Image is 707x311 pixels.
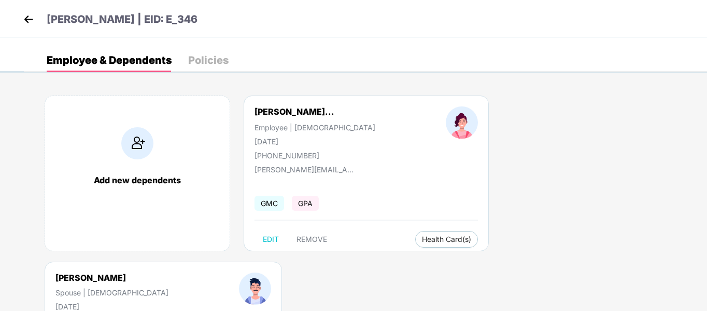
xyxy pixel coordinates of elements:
img: back [21,11,36,27]
div: [PERSON_NAME]... [254,106,334,117]
img: addIcon [121,127,153,159]
div: Spouse | [DEMOGRAPHIC_DATA] [55,288,168,297]
div: Policies [188,55,229,65]
div: Add new dependents [55,175,219,185]
div: Employee | [DEMOGRAPHIC_DATA] [254,123,375,132]
span: REMOVE [296,235,327,244]
span: GPA [292,196,319,211]
span: GMC [254,196,284,211]
div: [PHONE_NUMBER] [254,151,375,160]
button: REMOVE [288,231,335,248]
div: Employee & Dependents [47,55,172,65]
button: Health Card(s) [415,231,478,248]
button: EDIT [254,231,287,248]
div: [PERSON_NAME] [55,273,168,283]
div: [DATE] [55,302,168,311]
div: [PERSON_NAME][EMAIL_ADDRESS][DOMAIN_NAME] [254,165,358,174]
img: profileImage [446,106,478,139]
span: Health Card(s) [422,237,471,242]
span: EDIT [263,235,279,244]
img: profileImage [239,273,271,305]
div: [DATE] [254,137,375,146]
p: [PERSON_NAME] | EID: E_346 [47,11,197,28]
